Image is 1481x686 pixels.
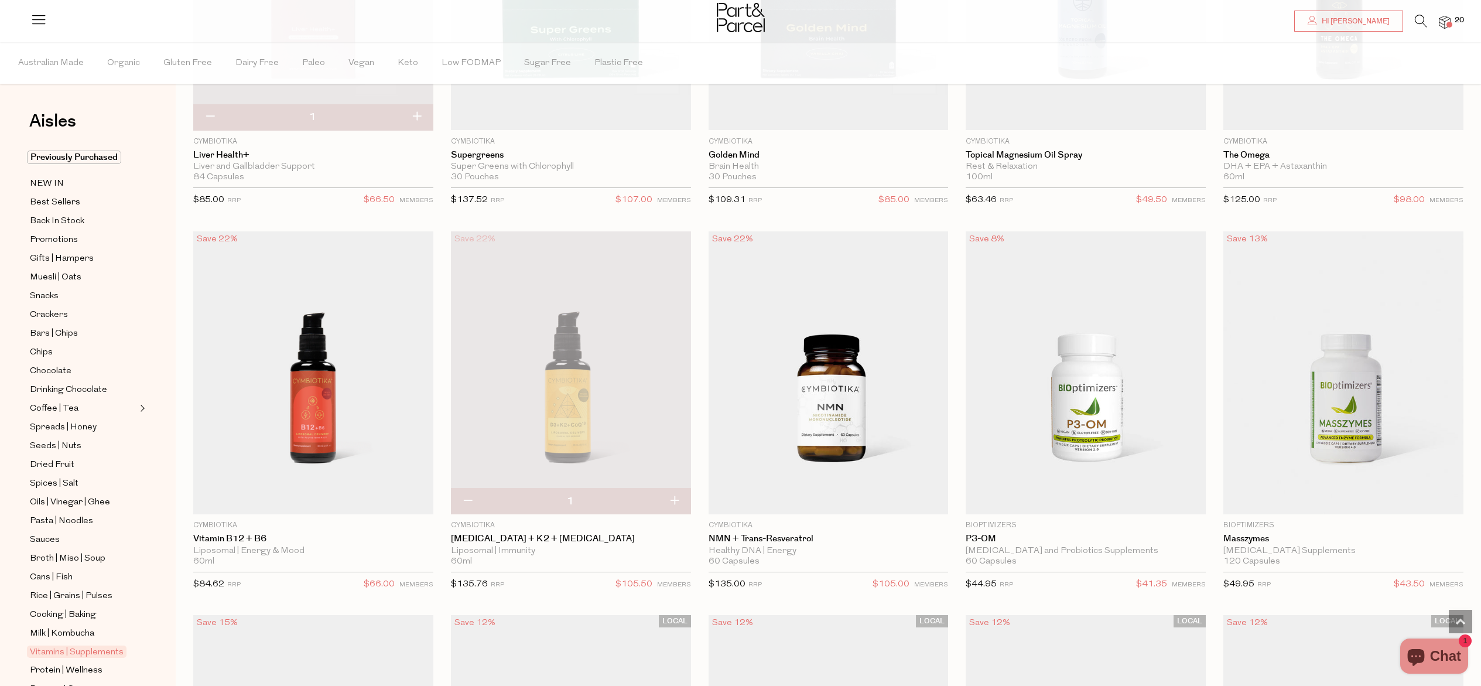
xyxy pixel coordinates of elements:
span: Spreads | Honey [30,421,97,435]
span: Paleo [302,43,325,84]
span: Snacks [30,289,59,303]
p: Cymbiotika [193,136,433,147]
small: RRP [1257,582,1271,588]
small: MEMBERS [914,582,948,588]
span: Drinking Chocolate [30,383,107,397]
span: $125.00 [1223,196,1260,204]
a: Seeds | Nuts [30,439,136,453]
a: Cans | Fish [30,570,136,585]
span: $135.76 [451,580,488,589]
a: Hi [PERSON_NAME] [1294,11,1403,32]
span: 60ml [451,557,472,567]
a: Liver Health+ [193,150,433,161]
span: Best Sellers [30,196,80,210]
div: Rest & Relaxation [966,162,1206,172]
small: RRP [748,582,762,588]
small: RRP [748,197,762,204]
a: Muesli | Oats [30,270,136,285]
span: $85.00 [878,193,909,208]
span: LOCAL [1174,615,1206,627]
span: LOCAL [659,615,691,627]
span: $44.95 [966,580,997,589]
a: Golden Mind [709,150,949,161]
a: P3-OM [966,534,1206,544]
div: [MEDICAL_DATA] and Probiotics Supplements [966,546,1206,557]
small: RRP [1000,197,1013,204]
span: $105.00 [873,577,909,592]
span: $85.00 [193,196,224,204]
span: $41.35 [1136,577,1167,592]
a: The Omega [1223,150,1463,161]
span: $84.62 [193,580,224,589]
div: Liver and Gallbladder Support [193,162,433,172]
span: $107.00 [615,193,652,208]
div: Save 12% [709,615,757,631]
span: $137.52 [451,196,488,204]
span: 30 Pouches [709,172,757,183]
span: Crackers [30,308,68,322]
span: 60 Capsules [709,557,760,567]
p: Cymbiotika [709,520,949,531]
a: Milk | Kombucha [30,626,136,641]
a: Chocolate [30,364,136,378]
a: Chips [30,345,136,360]
img: P3-OM [966,231,1206,514]
a: Gifts | Hampers [30,251,136,266]
span: Organic [107,43,140,84]
span: $105.50 [615,577,652,592]
span: Promotions [30,233,78,247]
small: RRP [227,582,241,588]
button: Expand/Collapse Coffee | Tea [137,401,145,415]
small: RRP [491,197,504,204]
div: Healthy DNA | Energy [709,546,949,557]
img: Vitamin D3 + K2 + CoQ10 [451,231,691,514]
div: Save 12% [451,615,499,631]
div: Liposomal | Energy & Mood [193,546,433,557]
small: MEMBERS [657,197,691,204]
span: 100ml [966,172,993,183]
div: Save 22% [451,231,499,247]
small: MEMBERS [1429,197,1463,204]
small: RRP [1000,582,1013,588]
a: Vitamin B12 + B6 [193,534,433,544]
span: Bars | Chips [30,327,78,341]
div: Save 12% [966,615,1014,631]
span: $66.00 [364,577,395,592]
small: MEMBERS [399,197,433,204]
div: [MEDICAL_DATA] Supplements [1223,546,1463,557]
div: Save 13% [1223,231,1271,247]
span: Vitamins | Supplements [27,646,126,658]
span: Rice | Grains | Pulses [30,589,112,603]
p: Cymbiotika [1223,136,1463,147]
a: Spices | Salt [30,476,136,491]
span: 60 Capsules [966,557,1017,567]
div: Save 12% [1223,615,1271,631]
span: Dairy Free [235,43,279,84]
small: RRP [491,582,504,588]
p: Bioptimizers [966,520,1206,531]
span: $49.50 [1136,193,1167,208]
a: Snacks [30,289,136,303]
span: Low FODMAP [442,43,501,84]
span: $66.50 [364,193,395,208]
a: Broth | Miso | Soup [30,551,136,566]
a: Masszymes [1223,534,1463,544]
small: RRP [1263,197,1277,204]
small: MEMBERS [914,197,948,204]
a: Back In Stock [30,214,136,228]
a: Pasta | Noodles [30,514,136,528]
a: Topical Magnesium Oil Spray [966,150,1206,161]
span: 84 Capsules [193,172,244,183]
div: Brain Health [709,162,949,172]
a: Coffee | Tea [30,401,136,416]
p: Cymbiotika [193,520,433,531]
span: LOCAL [1431,615,1463,627]
span: 60ml [193,557,214,567]
div: Super Greens with Chlorophyll [451,162,691,172]
span: 30 Pouches [451,172,499,183]
small: MEMBERS [1172,582,1206,588]
span: 20 [1452,15,1467,26]
a: Cooking | Baking [30,607,136,622]
a: Supergreens [451,150,691,161]
span: Coffee | Tea [30,402,78,416]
